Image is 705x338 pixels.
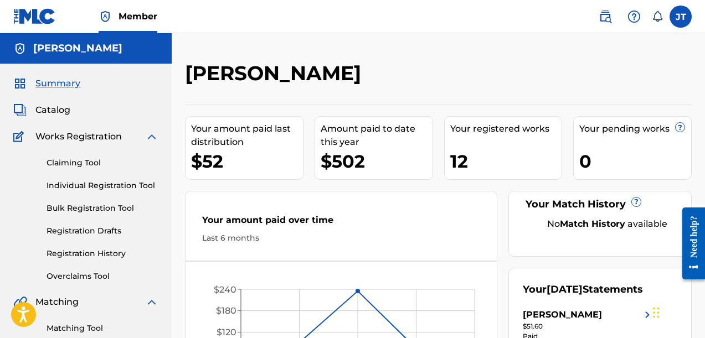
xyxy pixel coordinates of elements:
[217,327,236,337] tspan: $120
[450,149,562,174] div: 12
[594,6,616,28] a: Public Search
[47,323,158,334] a: Matching Tool
[13,103,27,117] img: Catalog
[547,283,583,295] span: [DATE]
[627,10,641,23] img: help
[191,122,303,149] div: Your amount paid last distribution
[676,123,685,132] span: ?
[216,305,236,316] tspan: $180
[47,157,158,169] a: Claiming Tool
[523,308,602,321] div: [PERSON_NAME]
[670,6,692,28] div: User Menu
[641,308,654,321] img: right chevron icon
[99,10,112,23] img: Top Rightsholder
[185,61,367,86] h2: [PERSON_NAME]
[13,42,27,55] img: Accounts
[214,284,236,295] tspan: $240
[599,10,612,23] img: search
[33,42,122,55] h5: Jaquan Taylor
[13,77,80,90] a: SummarySummary
[523,197,677,212] div: Your Match History
[202,214,480,232] div: Your amount paid over time
[47,271,158,282] a: Overclaims Tool
[47,225,158,237] a: Registration Drafts
[13,295,27,309] img: Matching
[632,197,641,206] span: ?
[653,296,660,329] div: Drag
[47,202,158,214] a: Bulk Registration Tool
[13,8,56,24] img: MLC Logo
[191,149,303,174] div: $52
[13,77,27,90] img: Summary
[35,130,122,143] span: Works Registration
[650,285,705,338] iframe: Chat Widget
[47,248,158,259] a: Registration History
[623,6,645,28] div: Help
[652,11,663,22] div: Notifications
[674,199,705,288] iframe: Resource Center
[145,295,158,309] img: expand
[202,232,480,244] div: Last 6 months
[13,130,28,143] img: Works Registration
[450,122,562,136] div: Your registered works
[145,130,158,143] img: expand
[35,103,70,117] span: Catalog
[119,10,157,23] span: Member
[47,180,158,191] a: Individual Registration Tool
[35,295,79,309] span: Matching
[13,103,70,117] a: CatalogCatalog
[579,149,691,174] div: 0
[523,321,654,331] div: $51.60
[579,122,691,136] div: Your pending works
[523,282,643,297] div: Your Statements
[537,217,677,231] div: No available
[321,149,433,174] div: $502
[321,122,433,149] div: Amount paid to date this year
[560,219,625,229] strong: Match History
[35,77,80,90] span: Summary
